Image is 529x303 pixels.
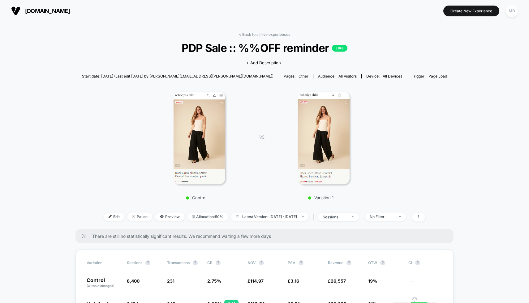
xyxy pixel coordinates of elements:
button: ? [380,260,385,265]
span: Device: [361,74,407,78]
span: All Visitors [338,74,357,78]
span: VS [259,134,264,140]
p: Control [87,278,121,288]
button: [DOMAIN_NAME] [9,6,72,16]
span: £ [247,278,264,284]
span: Page Load [428,74,447,78]
span: --- [408,279,442,288]
div: No Filter [370,214,394,219]
a: < Back to all live experiences [239,32,290,37]
span: 19% [368,278,377,284]
span: PDP Sale :: %%OFF reminder [100,41,429,54]
button: ? [415,260,420,265]
p: 0% [411,296,418,301]
span: CI [408,260,442,265]
span: 8,400 [127,278,140,284]
span: Allocation: 50% [187,213,228,221]
span: 231 [167,278,174,284]
button: ? [193,260,198,265]
span: Start date: [DATE] (Last edit [DATE] by [PERSON_NAME][EMAIL_ADDRESS][PERSON_NAME][DOMAIN_NAME]) [82,74,273,78]
p: Control [146,195,247,200]
img: Visually logo [11,6,20,15]
button: ? [259,260,264,265]
span: CR [207,260,213,265]
div: sessions [323,215,347,219]
span: other [299,74,308,78]
span: Transactions [167,260,190,265]
div: Trigger: [412,74,447,78]
span: | [312,213,318,221]
span: There are still no statistically significant results. We recommend waiting a few more days [92,234,441,239]
div: Pages: [284,74,308,78]
div: MB [506,5,518,17]
button: ? [346,260,351,265]
button: Create New Experience [443,6,499,16]
button: ? [299,260,303,265]
div: Audience: [318,74,357,78]
span: PSV [288,260,295,265]
img: Variation 1 main [298,92,350,184]
span: 3.16 [290,278,299,284]
span: Revenue [328,260,343,265]
span: Sessions [127,260,142,265]
span: £ [288,278,299,284]
span: 114.97 [250,278,264,284]
span: 2.75 % [207,278,221,284]
button: ? [216,260,221,265]
span: 26,557 [331,278,346,284]
span: (without changes) [87,284,114,288]
p: Variation 1 [270,195,371,200]
span: [DOMAIN_NAME] [25,8,70,14]
span: AOV [247,260,256,265]
span: Variation [87,260,121,265]
img: Control main [174,92,225,184]
img: edit [109,215,112,218]
img: rebalance [192,215,195,218]
img: end [399,216,401,217]
button: MB [504,5,520,17]
span: Edit [104,213,124,221]
span: OTW [368,260,402,265]
span: + Add Description [246,60,281,66]
img: end [302,216,304,217]
p: LIVE [332,45,347,52]
img: end [132,215,135,218]
span: Pause [127,213,152,221]
img: end [352,216,354,217]
span: £ [328,278,346,284]
span: Latest Version: [DATE] - [DATE] [231,213,308,221]
img: calendar [236,215,239,218]
button: ? [145,260,150,265]
span: all devices [383,74,402,78]
span: Preview [155,213,184,221]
